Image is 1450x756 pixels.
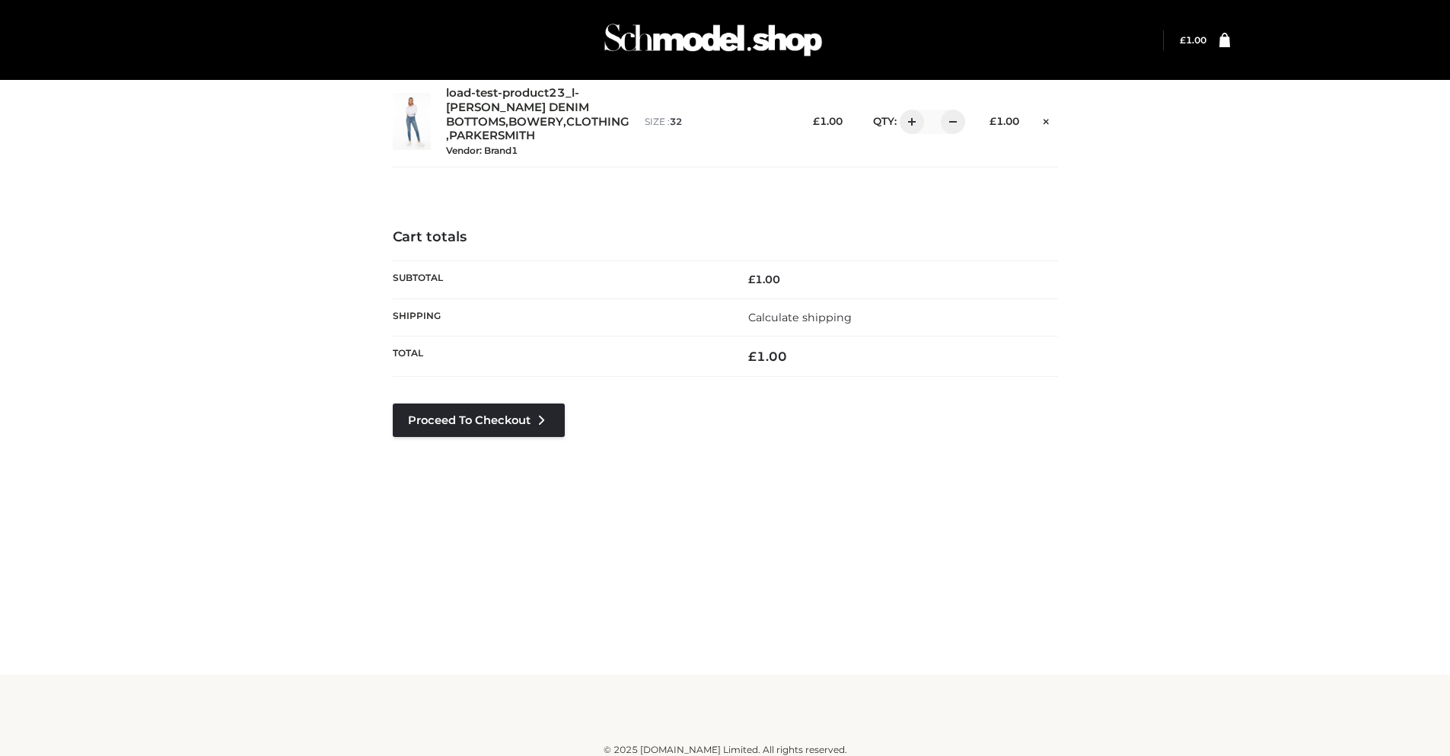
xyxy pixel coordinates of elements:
a: CLOTHING [566,115,629,129]
bdi: 1.00 [1180,34,1206,46]
a: £1.00 [1180,34,1206,46]
h4: Cart totals [393,229,1058,246]
span: £ [748,273,755,286]
bdi: 1.00 [748,273,780,286]
div: , , , [446,86,629,158]
span: 32 [670,116,682,127]
a: BOWERY [508,115,563,129]
a: BOTTOMS [446,115,505,129]
th: Shipping [393,298,725,336]
a: PARKERSMITH [449,129,535,143]
div: QTY: [858,110,960,134]
span: £ [1180,34,1186,46]
img: Schmodel Admin 964 [599,10,827,70]
th: Total [393,336,725,376]
p: size : [645,115,782,129]
th: Subtotal [393,261,725,298]
bdi: 1.00 [990,115,1019,127]
a: Calculate shipping [748,311,852,324]
bdi: 1.00 [748,349,787,364]
a: load-test-product23_l-[PERSON_NAME] DENIM [446,86,611,115]
img: load-test-product23_l-PARKER SMITH DENIM - 32 [393,93,431,150]
span: £ [990,115,996,127]
span: £ [813,115,820,127]
a: Remove this item [1034,110,1057,130]
small: Vendor: Brand1 [446,145,518,156]
a: Proceed to Checkout [393,404,565,437]
span: £ [748,349,757,364]
bdi: 1.00 [813,115,843,127]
